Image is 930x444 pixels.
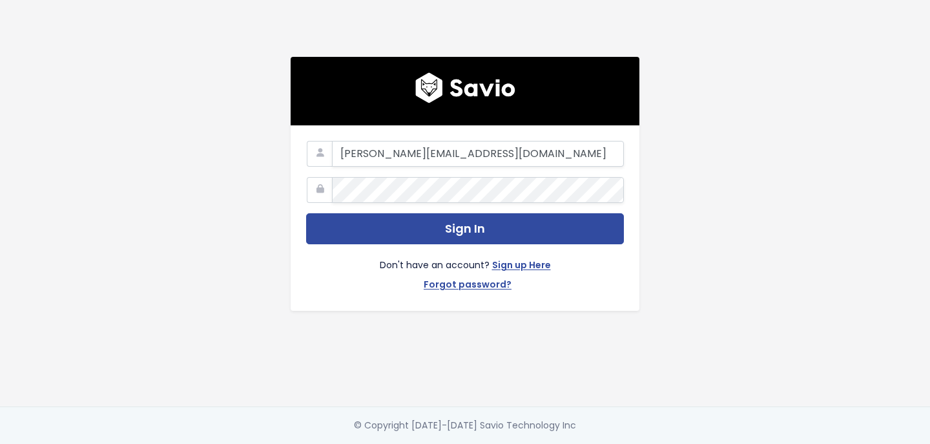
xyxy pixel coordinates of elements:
[332,141,624,167] input: Your Work Email Address
[306,213,624,245] button: Sign In
[306,244,624,295] div: Don't have an account?
[424,277,512,295] a: Forgot password?
[354,418,576,434] div: © Copyright [DATE]-[DATE] Savio Technology Inc
[415,72,515,103] img: logo600x187.a314fd40982d.png
[492,257,551,276] a: Sign up Here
